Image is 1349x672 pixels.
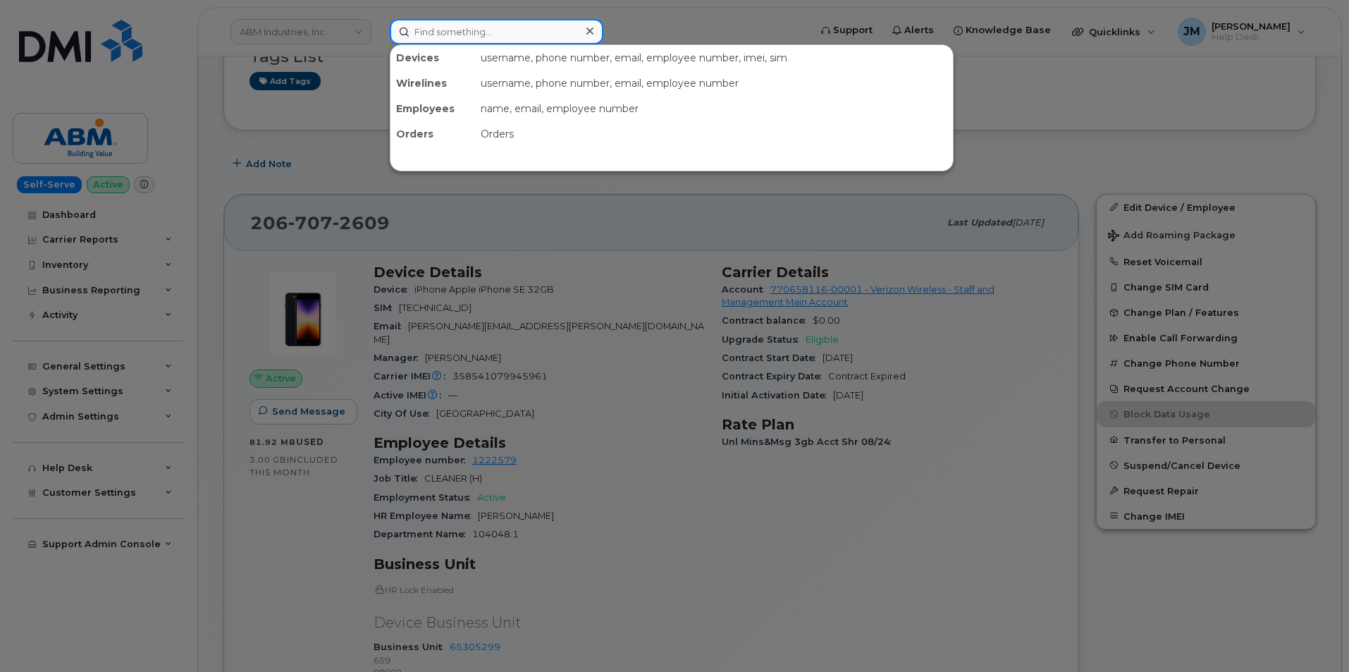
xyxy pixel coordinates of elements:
div: Orders [475,121,953,147]
div: name, email, employee number [475,96,953,121]
div: Devices [390,45,475,71]
div: username, phone number, email, employee number, imei, sim [475,45,953,71]
input: Find something... [390,19,603,44]
div: Orders [390,121,475,147]
div: Employees [390,96,475,121]
div: username, phone number, email, employee number [475,71,953,96]
div: Wirelines [390,71,475,96]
